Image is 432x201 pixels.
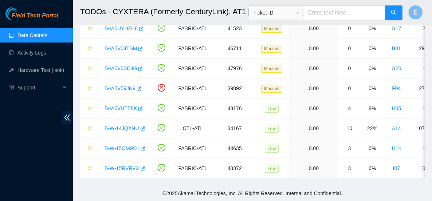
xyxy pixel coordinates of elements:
a: Activity Logs [17,50,46,56]
td: FABRIC-ATL [173,19,212,39]
button: star [84,43,93,54]
td: 34167 [212,118,257,138]
span: star [87,146,93,152]
td: 48372 [212,158,257,178]
td: 39892 [212,79,257,99]
td: 0 [338,79,361,99]
a: B-V-5V59JN9 [105,85,136,91]
td: 47976 [212,59,257,79]
a: B-W-14JQXNU [105,125,139,131]
td: 0.00 [289,39,338,59]
button: E [408,5,423,20]
img: Akamai Technologies [5,7,37,20]
a: B-V-5VHTE8K [105,105,137,111]
td: 0% [361,19,384,39]
a: G17 [392,25,401,31]
button: search [385,5,402,20]
a: H14 [392,145,401,151]
span: check-circle [158,144,165,152]
td: 6% [361,158,384,178]
span: Medium [261,25,283,33]
button: star [84,122,93,134]
button: star [84,102,93,114]
span: star [87,166,93,172]
a: Data Centers [17,32,47,38]
button: star [84,162,93,174]
td: 3 [338,138,361,158]
td: FABRIC-ATL [173,59,212,79]
span: star [87,46,93,52]
span: star [87,126,93,132]
span: check-circle [158,104,165,112]
td: 6% [361,138,384,158]
span: read [9,85,14,90]
a: B-W-15QM9O1 [105,145,140,151]
a: F04 [392,85,401,91]
span: Medium [261,45,283,53]
button: star [84,23,93,34]
td: FABRIC-ATL [173,99,212,118]
a: B-V-5UYHZH8 [105,25,138,31]
button: star [84,142,93,154]
td: 0 [338,39,361,59]
span: Low [265,165,279,173]
span: star [87,66,93,72]
td: FABRIC-ATL [173,39,212,59]
td: 10 [338,118,361,138]
span: check-circle [158,64,165,72]
td: 0.00 [289,19,338,39]
a: Hardware Test (isok) [17,67,64,73]
input: Enter text here... [304,5,385,20]
td: 46711 [212,39,257,59]
span: search [391,9,397,16]
td: 8% [361,99,384,118]
span: Ticket ID [254,7,299,18]
td: 22% [361,118,384,138]
span: Low [265,145,279,153]
td: FABRIC-ATL [173,79,212,99]
span: close-circle [158,84,165,92]
span: Low [265,105,279,113]
button: star [84,63,93,74]
td: 0.00 [289,99,338,118]
td: 0% [361,39,384,59]
td: 44635 [212,138,257,158]
td: FABRIC-ATL [173,138,212,158]
span: Low [265,125,279,133]
span: star [87,86,93,92]
span: check-circle [158,44,165,52]
td: 41523 [212,19,257,39]
td: 0.00 [289,138,338,158]
span: Support [17,80,60,95]
td: 0.00 [289,158,338,178]
td: 0% [361,79,384,99]
span: double-left [62,111,73,124]
td: 0.00 [289,79,338,99]
span: Medium [261,65,283,73]
a: G20 [392,65,401,71]
td: 0.00 [289,59,338,79]
span: Medium [261,85,283,93]
td: FABRIC-ATL [173,158,212,178]
a: B-V-5V04TSM [105,45,137,51]
td: 0% [361,59,384,79]
span: check-circle [158,164,165,172]
span: check-circle [158,24,165,32]
a: B01 [392,45,401,51]
button: star [84,83,93,94]
a: H05 [392,105,401,111]
span: star [87,26,93,32]
a: B-W-15RVRVX [105,165,139,171]
span: star [87,106,93,112]
a: A14 [392,125,401,131]
span: Field Tech Portal [12,12,58,19]
td: 48176 [212,99,257,118]
a: Akamai TechnologiesField Tech Portal [5,13,58,23]
td: 0.00 [289,118,338,138]
a: B-V-5V0SDJG [105,65,137,71]
td: 0 [338,59,361,79]
a: I07 [393,165,400,171]
td: 0 [338,19,361,39]
footer: © 2025 Akamai Technologies, Inc. All Rights Reserved. Internal and Confidential. [73,186,432,201]
td: 4 [338,99,361,118]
